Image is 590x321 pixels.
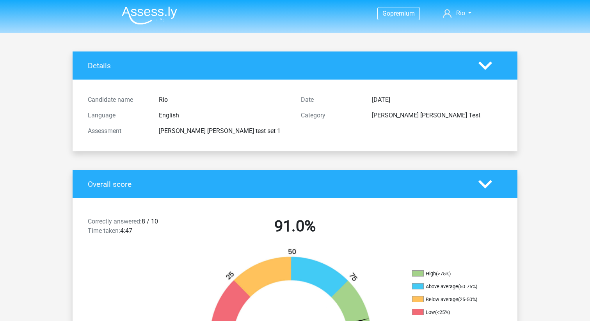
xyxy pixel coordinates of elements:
div: (50-75%) [458,284,477,289]
li: Above average [412,283,490,290]
span: Go [382,10,390,17]
img: Assessly [122,6,177,25]
div: [DATE] [366,95,508,105]
div: Language [82,111,153,120]
span: premium [390,10,415,17]
h4: Overall score [88,180,467,189]
div: Assessment [82,126,153,136]
div: (>75%) [436,271,451,277]
div: [PERSON_NAME] [PERSON_NAME] test set 1 [153,126,295,136]
div: [PERSON_NAME] [PERSON_NAME] Test [366,111,508,120]
div: (25-50%) [458,296,477,302]
h2: 91.0% [194,217,396,236]
div: Date [295,95,366,105]
li: High [412,270,490,277]
div: (<25%) [435,309,450,315]
div: English [153,111,295,120]
a: Gopremium [378,8,419,19]
li: Low [412,309,490,316]
a: Rio [440,9,474,18]
div: 8 / 10 4:47 [82,217,188,239]
div: Candidate name [82,95,153,105]
span: Rio [456,9,465,17]
h4: Details [88,61,467,70]
div: Rio [153,95,295,105]
span: Time taken: [88,227,120,234]
div: Category [295,111,366,120]
li: Below average [412,296,490,303]
span: Correctly answered: [88,218,142,225]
